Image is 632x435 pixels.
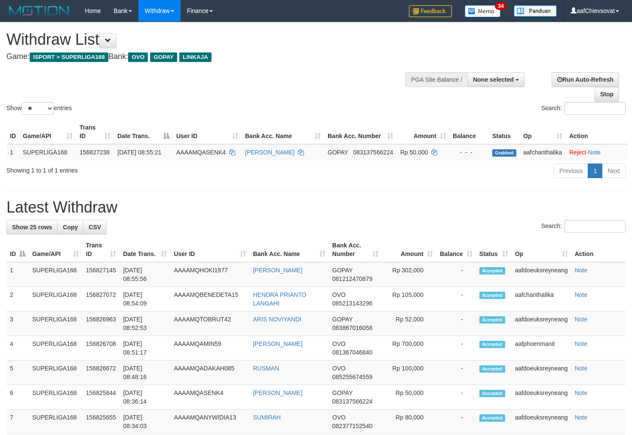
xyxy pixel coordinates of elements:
[83,262,120,287] td: 156827145
[520,120,566,144] th: Op: activate to sort column ascending
[170,361,249,385] td: AAAAMQADAKAH085
[512,361,571,385] td: aafdoeuksreyneang
[512,238,571,262] th: Op: activate to sort column ascending
[29,238,83,262] th: Game/API: activate to sort column ascending
[400,149,428,156] span: Rp 50.000
[29,385,83,410] td: SUPERLIGA168
[473,76,514,83] span: None selected
[382,410,436,434] td: Rp 80,000
[6,410,29,434] td: 7
[253,316,301,323] a: ARIS NOVIYANDI
[19,144,76,160] td: SUPERLIGA168
[6,361,29,385] td: 5
[120,336,170,361] td: [DATE] 08:51:17
[332,275,372,282] span: Copy 081212470879 to clipboard
[170,410,249,434] td: AAAAMQANYWIDIA13
[575,340,588,347] a: Note
[63,224,78,231] span: Copy
[332,291,346,298] span: OVO
[382,361,436,385] td: Rp 100,000
[83,287,120,312] td: 156827072
[541,220,626,233] label: Search:
[569,149,586,156] a: Reject
[436,262,476,287] td: -
[382,385,436,410] td: Rp 50,000
[83,238,120,262] th: Trans ID: activate to sort column ascending
[332,389,353,396] span: GOPAY
[253,291,306,307] a: HENDRA PRIANTO LANGAHI
[120,385,170,410] td: [DATE] 08:36:14
[520,144,566,160] td: aafchanthalika
[512,410,571,434] td: aafdoeuksreyneang
[6,262,29,287] td: 1
[382,336,436,361] td: Rp 700,000
[29,287,83,312] td: SUPERLIGA168
[566,144,628,160] td: ·
[150,52,177,62] span: GOPAY
[29,262,83,287] td: SUPERLIGA168
[479,316,505,324] span: Accepted
[12,224,52,231] span: Show 25 rows
[467,72,525,87] button: None selected
[324,120,397,144] th: Bank Acc. Number: activate to sort column ascending
[120,312,170,336] td: [DATE] 08:52:53
[29,410,83,434] td: SUPERLIGA168
[83,361,120,385] td: 156826672
[120,361,170,385] td: [DATE] 08:48:16
[382,238,436,262] th: Amount: activate to sort column ascending
[176,149,226,156] span: AAAAMQASENK4
[479,414,505,422] span: Accepted
[6,102,72,115] label: Show entries
[117,149,161,156] span: [DATE] 08:55:21
[554,164,588,178] a: Previous
[328,149,348,156] span: GOPAY
[453,148,485,157] div: - - -
[6,4,72,17] img: MOTION_logo.png
[565,102,626,115] input: Search:
[80,149,110,156] span: 156827238
[19,120,76,144] th: Game/API: activate to sort column ascending
[6,220,58,234] a: Show 25 rows
[495,2,506,10] span: 34
[253,389,302,396] a: [PERSON_NAME]
[479,390,505,397] span: Accepted
[382,262,436,287] td: Rp 302,000
[83,220,107,234] a: CSV
[476,238,512,262] th: Status: activate to sort column ascending
[595,87,619,102] a: Stop
[541,102,626,115] label: Search:
[29,312,83,336] td: SUPERLIGA168
[170,238,249,262] th: User ID: activate to sort column ascending
[332,300,372,307] span: Copy 085213143296 to clipboard
[76,120,114,144] th: Trans ID: activate to sort column ascending
[588,149,601,156] a: Note
[332,423,372,429] span: Copy 082377152540 to clipboard
[83,312,120,336] td: 156826963
[253,340,302,347] a: [PERSON_NAME]
[83,336,120,361] td: 156826708
[436,312,476,336] td: -
[479,365,505,373] span: Accepted
[179,52,212,62] span: LINKAJA
[588,164,602,178] a: 1
[83,410,120,434] td: 156825655
[552,72,619,87] a: Run Auto-Refresh
[6,312,29,336] td: 3
[6,238,29,262] th: ID: activate to sort column descending
[332,398,372,405] span: Copy 083137566224 to clipboard
[479,292,505,299] span: Accepted
[512,312,571,336] td: aafdoeuksreyneang
[332,267,353,274] span: GOPAY
[479,341,505,348] span: Accepted
[120,287,170,312] td: [DATE] 08:54:09
[128,52,148,62] span: OVO
[21,102,54,115] select: Showentries
[489,120,520,144] th: Status
[397,120,449,144] th: Amount: activate to sort column ascending
[170,262,249,287] td: AAAAMQHOKI1977
[6,144,19,160] td: 1
[242,120,324,144] th: Bank Acc. Name: activate to sort column ascending
[83,385,120,410] td: 156825844
[332,414,346,421] span: OVO
[120,238,170,262] th: Date Trans.: activate to sort column ascending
